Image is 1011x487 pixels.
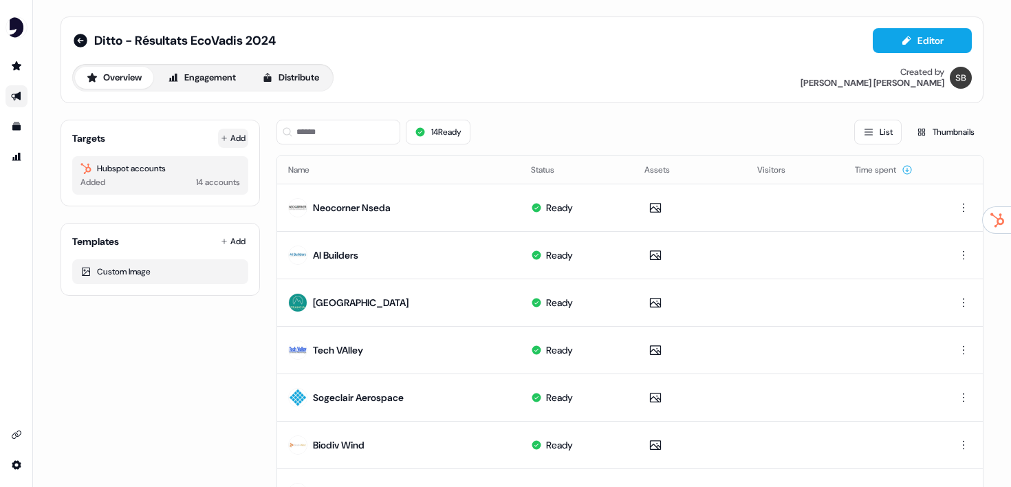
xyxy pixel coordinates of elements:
[546,248,573,262] div: Ready
[900,67,944,78] div: Created by
[94,32,276,49] span: Ditto - Résultats EcoVadis 2024
[313,201,391,215] div: Neocorner Nseda
[80,265,240,279] div: Custom Image
[406,120,470,144] button: 14Ready
[6,55,28,77] a: Go to prospects
[6,454,28,476] a: Go to integrations
[873,35,972,50] a: Editor
[72,235,119,248] div: Templates
[873,28,972,53] button: Editor
[950,67,972,89] img: Simon
[6,116,28,138] a: Go to templates
[6,424,28,446] a: Go to integrations
[546,438,573,452] div: Ready
[196,175,240,189] div: 14 accounts
[546,296,573,310] div: Ready
[72,131,105,145] div: Targets
[6,85,28,107] a: Go to outbound experience
[546,391,573,404] div: Ready
[907,120,983,144] button: Thumbnails
[313,343,363,357] div: Tech VAlley
[6,146,28,168] a: Go to attribution
[855,158,913,182] button: Time spent
[75,67,153,89] button: Overview
[218,129,248,148] button: Add
[313,438,365,452] div: Biodiv Wind
[218,232,248,251] button: Add
[250,67,331,89] button: Distribute
[80,175,105,189] div: Added
[546,201,573,215] div: Ready
[854,120,902,144] button: List
[313,391,404,404] div: Sogeclair Aerospace
[313,248,358,262] div: AI Builders
[546,343,573,357] div: Ready
[531,158,571,182] button: Status
[757,158,802,182] button: Visitors
[156,67,248,89] button: Engagement
[80,162,240,175] div: Hubspot accounts
[801,78,944,89] div: [PERSON_NAME] [PERSON_NAME]
[633,156,747,184] th: Assets
[313,296,409,310] div: [GEOGRAPHIC_DATA]
[288,158,326,182] button: Name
